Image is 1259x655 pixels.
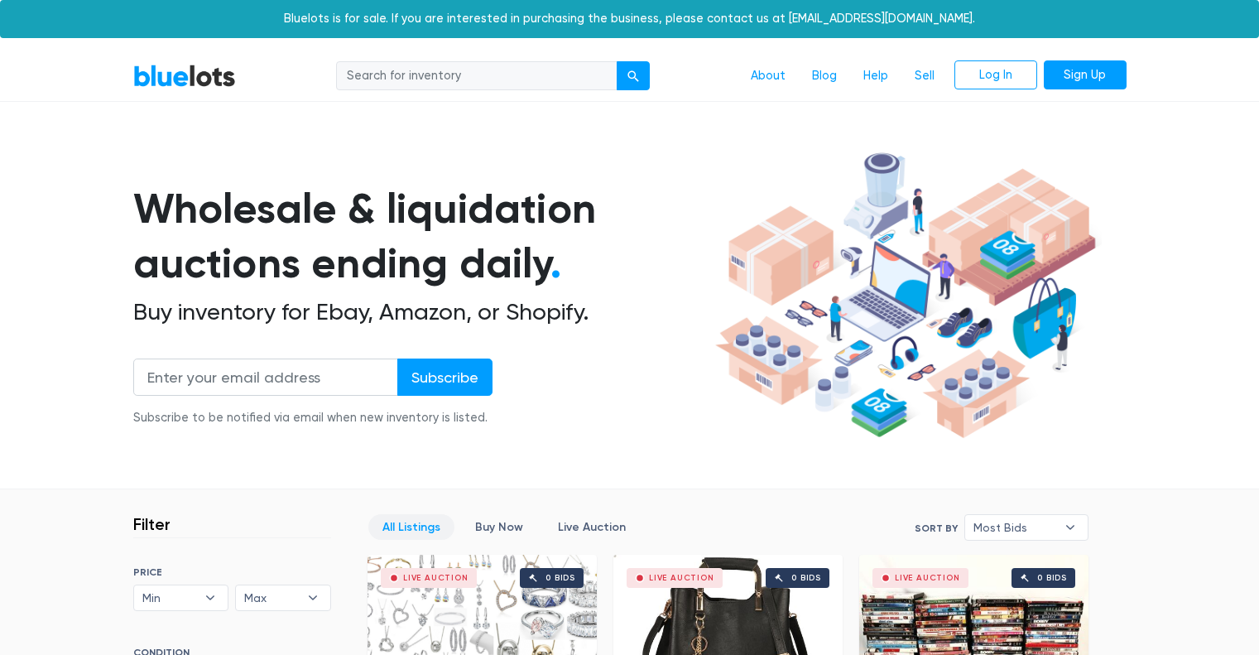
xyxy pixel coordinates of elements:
[649,574,714,582] div: Live Auction
[901,60,948,92] a: Sell
[461,514,537,540] a: Buy Now
[133,409,493,427] div: Subscribe to be notified via email when new inventory is listed.
[1053,515,1088,540] b: ▾
[296,585,330,610] b: ▾
[133,298,709,326] h2: Buy inventory for Ebay, Amazon, or Shopify.
[403,574,469,582] div: Live Auction
[709,145,1102,446] img: hero-ee84e7d0318cb26816c560f6b4441b76977f77a177738b4e94f68c95b2b83dbb.png
[133,566,331,578] h6: PRICE
[799,60,850,92] a: Blog
[544,514,640,540] a: Live Auction
[791,574,821,582] div: 0 bids
[193,585,228,610] b: ▾
[142,585,197,610] span: Min
[133,64,236,88] a: BlueLots
[545,574,575,582] div: 0 bids
[915,521,958,536] label: Sort By
[133,359,398,396] input: Enter your email address
[1044,60,1127,90] a: Sign Up
[133,181,709,291] h1: Wholesale & liquidation auctions ending daily
[550,238,561,288] span: .
[895,574,960,582] div: Live Auction
[1037,574,1067,582] div: 0 bids
[850,60,901,92] a: Help
[244,585,299,610] span: Max
[133,514,171,534] h3: Filter
[973,515,1056,540] span: Most Bids
[397,359,493,396] input: Subscribe
[368,514,454,540] a: All Listings
[738,60,799,92] a: About
[336,61,617,91] input: Search for inventory
[954,60,1037,90] a: Log In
